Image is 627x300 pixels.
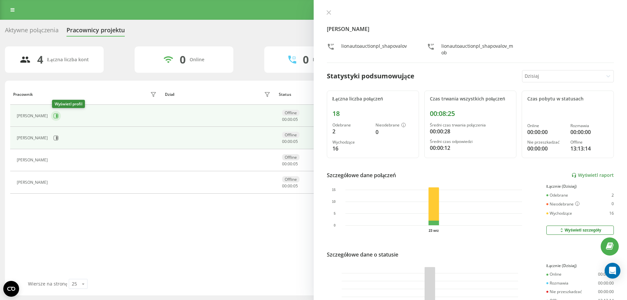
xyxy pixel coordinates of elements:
[430,110,511,118] div: 00:08:25
[282,184,298,188] div: : :
[288,117,292,122] span: 00
[47,57,89,63] div: Łączna liczba kont
[282,110,300,116] div: Offline
[303,53,309,66] div: 0
[546,184,614,189] div: Łącznie (Dzisiaj)
[332,188,336,192] text: 15
[288,183,292,189] span: 00
[180,53,186,66] div: 0
[570,128,608,136] div: 00:00:00
[17,136,49,140] div: [PERSON_NAME]
[190,57,204,63] div: Online
[282,139,298,144] div: : :
[546,281,568,286] div: Rozmawia
[72,281,77,287] div: 25
[293,139,298,144] span: 05
[546,272,562,277] div: Online
[282,176,300,182] div: Offline
[598,289,614,294] div: 00:00:00
[376,128,413,136] div: 0
[279,92,291,97] div: Status
[327,171,396,179] div: Szczegółowe dane połączeń
[441,43,514,56] div: lionautoauctionpl_shapovalov_mob
[570,123,608,128] div: Rozmawia
[546,193,568,198] div: Odebrane
[313,57,339,63] div: Rozmawiają
[527,128,565,136] div: 00:00:00
[293,117,298,122] span: 05
[341,43,407,56] div: lionautoauctionpl_shapovalov
[570,145,608,152] div: 13:13:14
[332,110,413,118] div: 18
[546,263,614,268] div: Łącznie (Dzisiaj)
[430,144,511,152] div: 00:00:12
[282,183,287,189] span: 00
[527,96,608,102] div: Czas pobytu w statusach
[598,272,614,277] div: 00:00:00
[332,96,413,102] div: Łączna liczba połączeń
[612,193,614,198] div: 2
[333,224,335,227] text: 0
[332,140,370,145] div: Wychodzące
[559,228,601,233] div: Wyświetl szczegóły
[37,53,43,66] div: 4
[527,140,565,145] div: Nie przeszkadzać
[546,211,572,216] div: Wychodzące
[332,200,336,204] text: 10
[282,161,287,167] span: 00
[333,212,335,215] text: 5
[327,71,414,81] div: Statystyki podsumowujące
[288,139,292,144] span: 00
[282,117,298,122] div: : :
[609,211,614,216] div: 16
[332,123,370,127] div: Odebrane
[288,161,292,167] span: 00
[293,183,298,189] span: 05
[17,158,49,162] div: [PERSON_NAME]
[282,139,287,144] span: 00
[430,127,511,135] div: 00:00:28
[66,27,125,37] div: Pracownicy projektu
[430,96,511,102] div: Czas trwania wszystkich połączeń
[282,132,300,138] div: Offline
[282,154,300,160] div: Offline
[605,263,620,279] div: Open Intercom Messenger
[429,229,439,232] text: 23 wrz
[17,114,49,118] div: [PERSON_NAME]
[327,25,614,33] h4: [PERSON_NAME]
[327,251,398,259] div: Szczegółowe dane o statusie
[5,27,59,37] div: Aktywne połączenia
[546,202,580,207] div: Nieodebrane
[282,117,287,122] span: 00
[430,123,511,127] div: Średni czas trwania połączenia
[282,162,298,166] div: : :
[571,173,614,178] a: Wyświetl raport
[612,202,614,207] div: 0
[546,226,614,235] button: Wyświetl szczegóły
[598,281,614,286] div: 00:00:00
[527,145,565,152] div: 00:00:00
[3,281,19,297] button: Open CMP widget
[376,123,413,128] div: Nieodebrane
[13,92,33,97] div: Pracownik
[332,127,370,135] div: 2
[430,139,511,144] div: Średni czas odpowiedzi
[17,180,49,185] div: [PERSON_NAME]
[570,140,608,145] div: Offline
[165,92,174,97] div: Dział
[527,123,565,128] div: Online
[52,100,85,108] div: Wyświetl profil
[293,161,298,167] span: 05
[332,145,370,152] div: 16
[28,281,67,287] span: Wiersze na stronę
[546,289,582,294] div: Nie przeszkadzać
